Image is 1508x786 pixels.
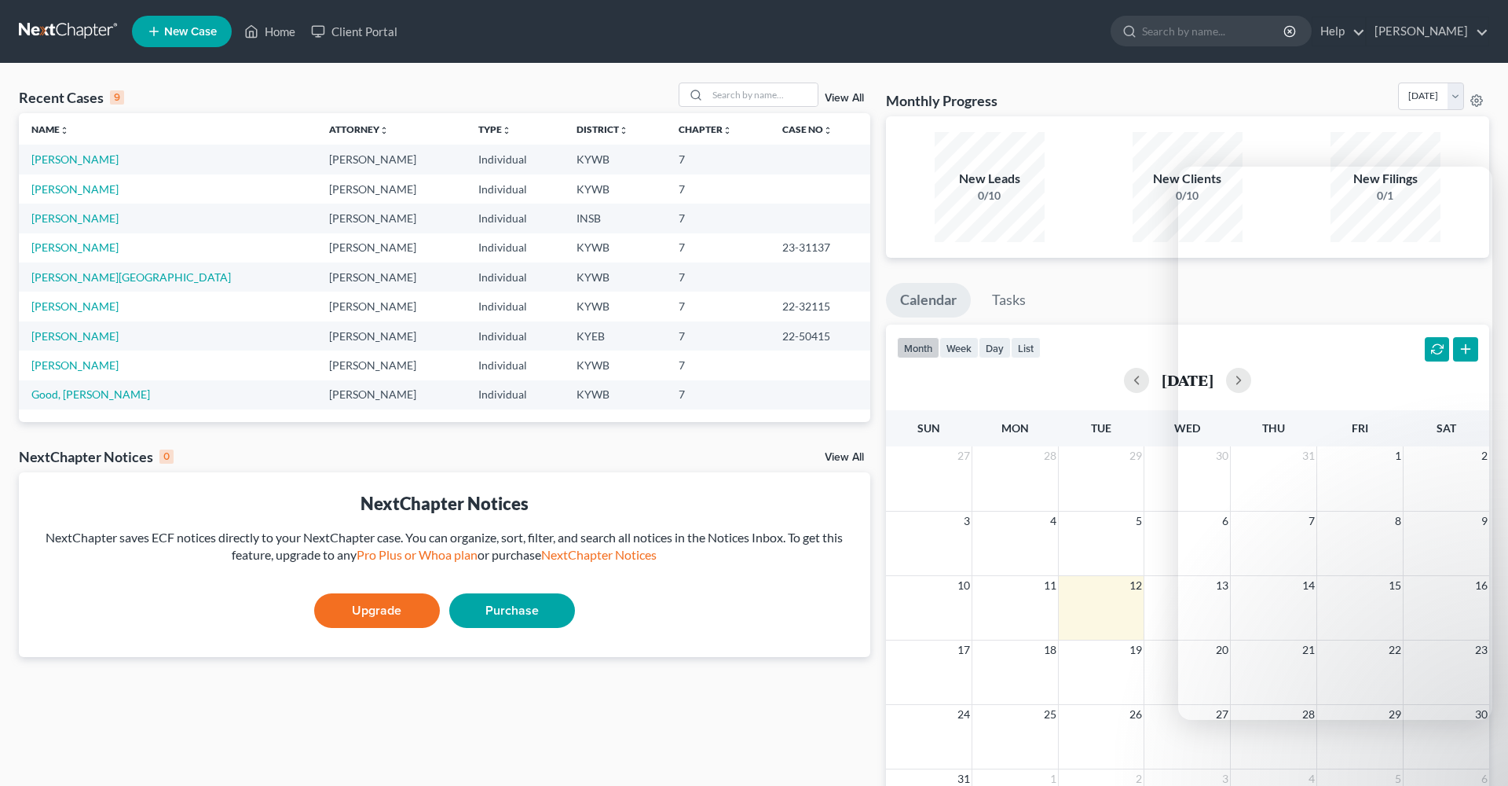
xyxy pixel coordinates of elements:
a: [PERSON_NAME] [31,182,119,196]
span: Wed [1174,421,1200,435]
td: KYEB [564,321,666,351]
span: 29 [1128,446,1144,465]
td: Individual [466,292,564,321]
button: week [939,337,979,358]
td: 7 [666,263,770,292]
a: Home [236,17,303,46]
span: 17 [956,641,972,659]
a: View All [825,93,864,104]
td: 7 [666,380,770,410]
a: [PERSON_NAME] [31,241,119,254]
td: KYWB [564,380,666,410]
span: Mon [1001,421,1029,435]
span: 27 [956,446,972,465]
td: [PERSON_NAME] [317,145,466,174]
td: 7 [666,233,770,263]
a: [PERSON_NAME] [31,152,119,166]
td: KYWB [564,292,666,321]
td: KYWB [564,174,666,204]
td: 7 [666,204,770,233]
td: 22-50415 [770,321,869,351]
td: 7 [666,174,770,204]
a: Calendar [886,283,971,318]
h3: Monthly Progress [886,91,997,110]
i: unfold_more [823,126,833,135]
span: New Case [164,26,217,38]
td: 7 [666,321,770,351]
iframe: Intercom live chat [1178,167,1492,720]
a: View All [825,452,864,463]
a: Pro Plus or Whoa plan [357,547,478,562]
i: unfold_more [723,126,732,135]
a: NextChapter Notices [541,547,657,562]
td: 22-32115 [770,292,869,321]
h2: [DATE] [1162,372,1213,388]
td: Individual [466,351,564,380]
div: Recent Cases [19,88,124,107]
button: month [897,337,939,358]
span: Tue [1091,421,1111,435]
span: 3 [962,512,972,531]
a: Purchase [449,593,575,628]
button: day [979,337,1011,358]
i: unfold_more [619,126,628,135]
a: Good, [PERSON_NAME] [31,387,150,401]
i: unfold_more [60,126,69,135]
div: 0/10 [1133,188,1243,204]
a: Chapterunfold_more [679,123,732,135]
td: [PERSON_NAME] [317,380,466,410]
td: Individual [466,321,564,351]
a: Nameunfold_more [31,123,69,135]
a: Upgrade [314,593,440,628]
td: 7 [666,351,770,380]
a: Typeunfold_more [478,123,511,135]
iframe: Intercom live chat [1455,733,1492,770]
a: Attorneyunfold_more [329,123,389,135]
a: [PERSON_NAME] [31,211,119,225]
td: [PERSON_NAME] [317,321,466,351]
td: Individual [466,174,564,204]
input: Search by name... [1142,17,1286,46]
a: Client Portal [303,17,405,46]
td: 7 [666,145,770,174]
div: 9 [110,90,124,105]
span: 4 [1049,512,1058,531]
a: Help [1312,17,1365,46]
a: Districtunfold_more [576,123,628,135]
td: [PERSON_NAME] [317,292,466,321]
span: 28 [1042,446,1058,465]
td: Individual [466,204,564,233]
a: Tasks [978,283,1040,318]
span: 12 [1128,576,1144,595]
button: list [1011,337,1041,358]
span: 19 [1128,641,1144,659]
i: unfold_more [379,126,389,135]
td: Individual [466,380,564,410]
div: New Clients [1133,170,1243,188]
span: Sun [917,421,940,435]
a: [PERSON_NAME] [31,329,119,343]
a: [PERSON_NAME] [1367,17,1488,46]
a: Case Nounfold_more [782,123,833,135]
td: Individual [466,145,564,174]
span: 25 [1042,705,1058,724]
a: [PERSON_NAME] [31,299,119,313]
span: 24 [956,705,972,724]
input: Search by name... [708,83,818,106]
td: Individual [466,263,564,292]
span: 18 [1042,641,1058,659]
div: NextChapter Notices [31,491,858,516]
div: New Leads [935,170,1045,188]
a: [PERSON_NAME] [31,358,119,372]
div: 0 [159,450,174,464]
td: [PERSON_NAME] [317,204,466,233]
a: [PERSON_NAME][GEOGRAPHIC_DATA] [31,270,231,284]
td: [PERSON_NAME] [317,174,466,204]
td: KYWB [564,263,666,292]
i: unfold_more [502,126,511,135]
span: 26 [1128,705,1144,724]
td: [PERSON_NAME] [317,263,466,292]
td: INSB [564,204,666,233]
span: 10 [956,576,972,595]
td: KYWB [564,233,666,263]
